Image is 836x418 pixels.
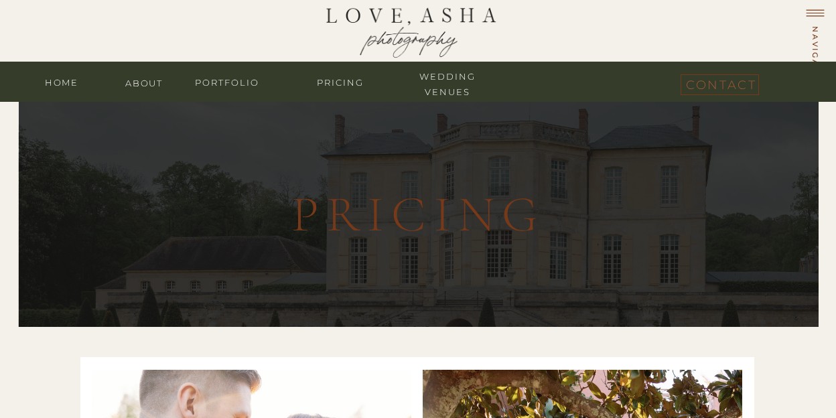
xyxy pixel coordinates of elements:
a: portfolio [187,75,267,88]
a: wedding venues [407,69,488,82]
h1: navigate [809,26,821,86]
a: Pricing [300,75,380,88]
h3: pricing [290,169,546,242]
a: home [35,75,88,88]
a: about [117,76,171,88]
a: contact [686,74,753,90]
